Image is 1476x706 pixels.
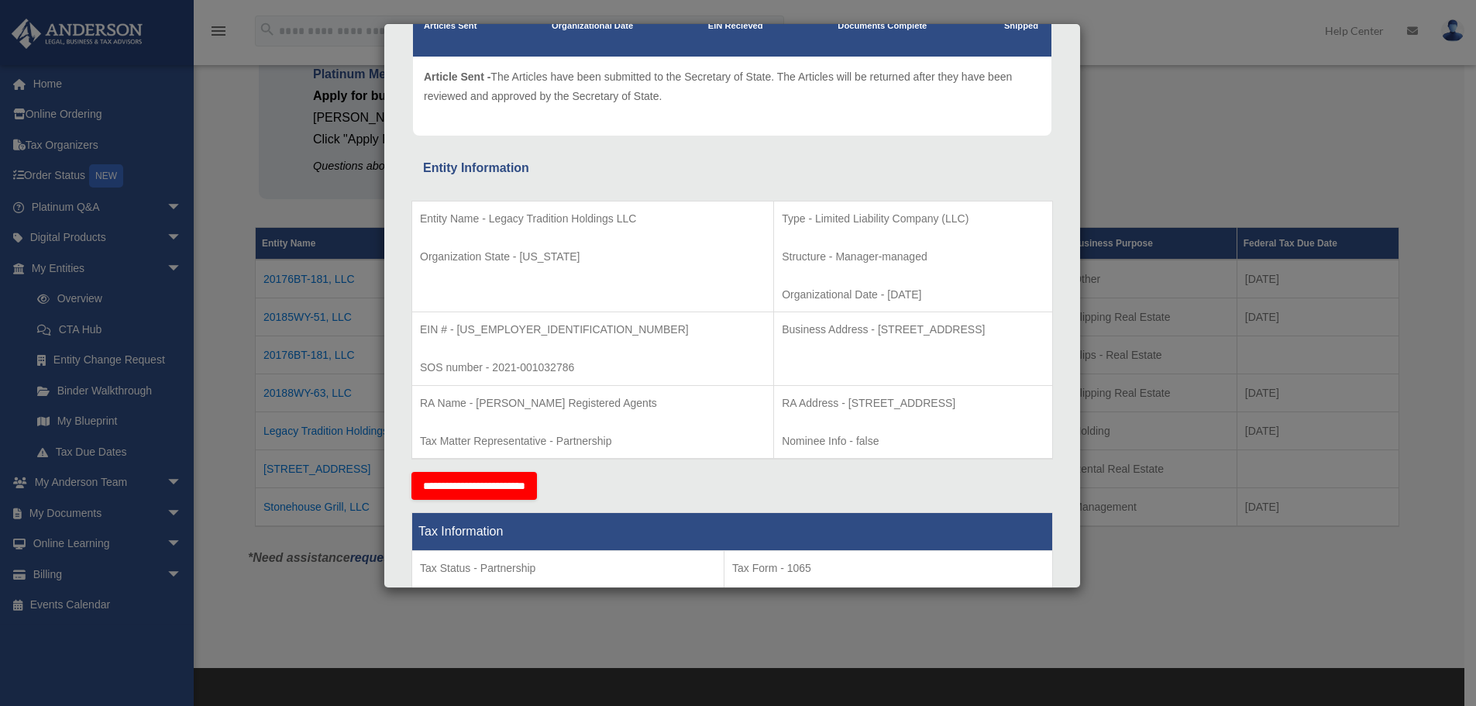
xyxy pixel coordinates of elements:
[420,209,766,229] p: Entity Name - Legacy Tradition Holdings LLC
[782,285,1044,305] p: Organizational Date - [DATE]
[420,358,766,377] p: SOS number - 2021-001032786
[420,247,766,267] p: Organization State - [US_STATE]
[552,19,633,34] p: Organizational Date
[838,19,927,34] p: Documents Complete
[420,432,766,451] p: Tax Matter Representative - Partnership
[782,209,1044,229] p: Type - Limited Liability Company (LLC)
[782,432,1044,451] p: Nominee Info - false
[782,320,1044,339] p: Business Address - [STREET_ADDRESS]
[420,394,766,413] p: RA Name - [PERSON_NAME] Registered Agents
[424,71,490,83] span: Article Sent -
[424,67,1041,105] p: The Articles have been submitted to the Secretary of State. The Articles will be returned after t...
[412,513,1053,551] th: Tax Information
[1002,19,1041,34] p: Shipped
[708,19,763,34] p: EIN Recieved
[732,559,1044,578] p: Tax Form - 1065
[424,19,477,34] p: Articles Sent
[782,394,1044,413] p: RA Address - [STREET_ADDRESS]
[412,551,724,666] td: Tax Period Type - Calendar Year
[420,320,766,339] p: EIN # - [US_EMPLOYER_IDENTIFICATION_NUMBER]
[420,559,716,578] p: Tax Status - Partnership
[782,247,1044,267] p: Structure - Manager-managed
[423,157,1041,179] div: Entity Information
